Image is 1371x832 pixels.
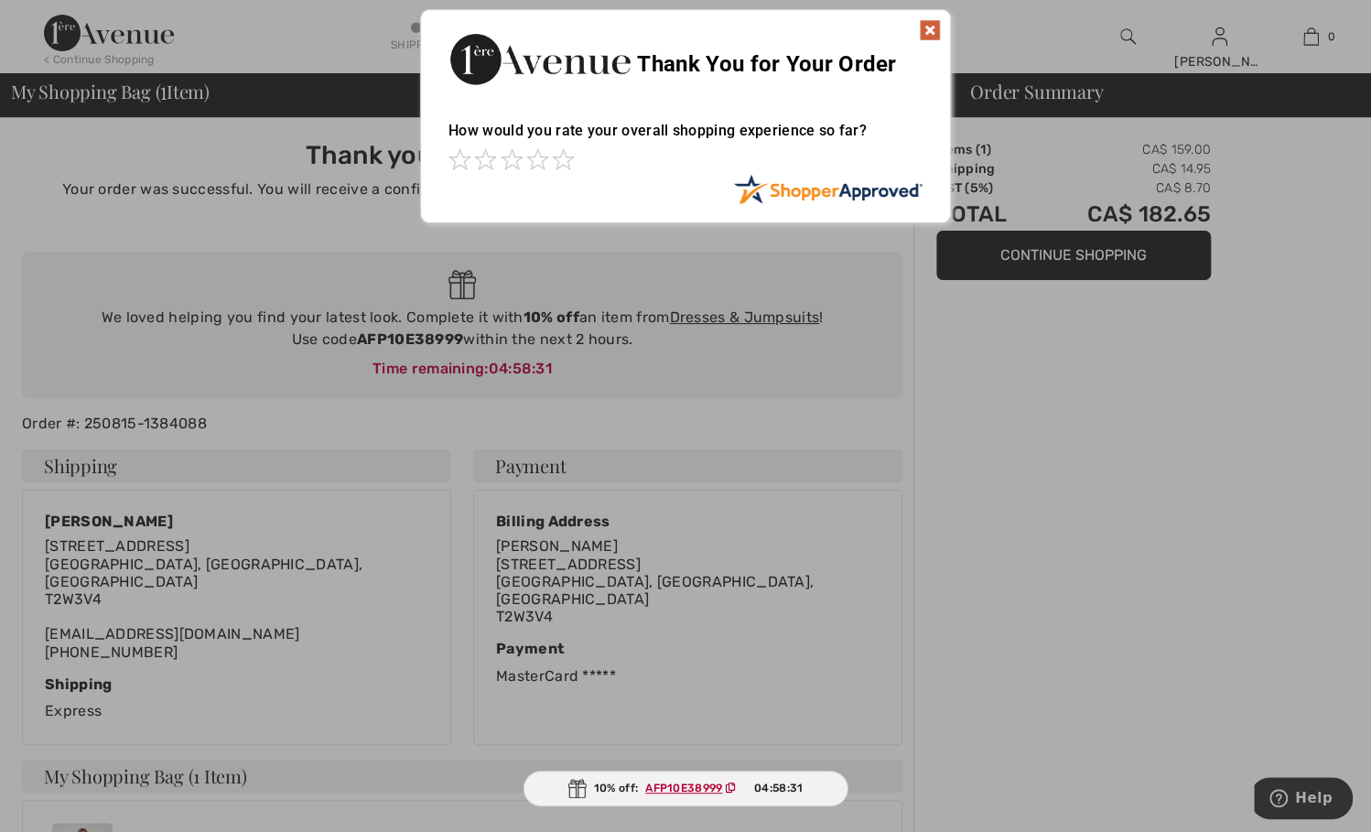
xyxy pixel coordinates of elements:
[754,780,803,796] span: 04:58:31
[524,771,848,806] div: 10% off:
[919,19,941,41] img: x
[645,782,722,794] ins: AFP10E38999
[568,779,587,798] img: Gift.svg
[448,28,632,90] img: Thank You for Your Order
[637,51,896,77] span: Thank You for Your Order
[41,13,79,29] span: Help
[448,103,923,174] div: How would you rate your overall shopping experience so far?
